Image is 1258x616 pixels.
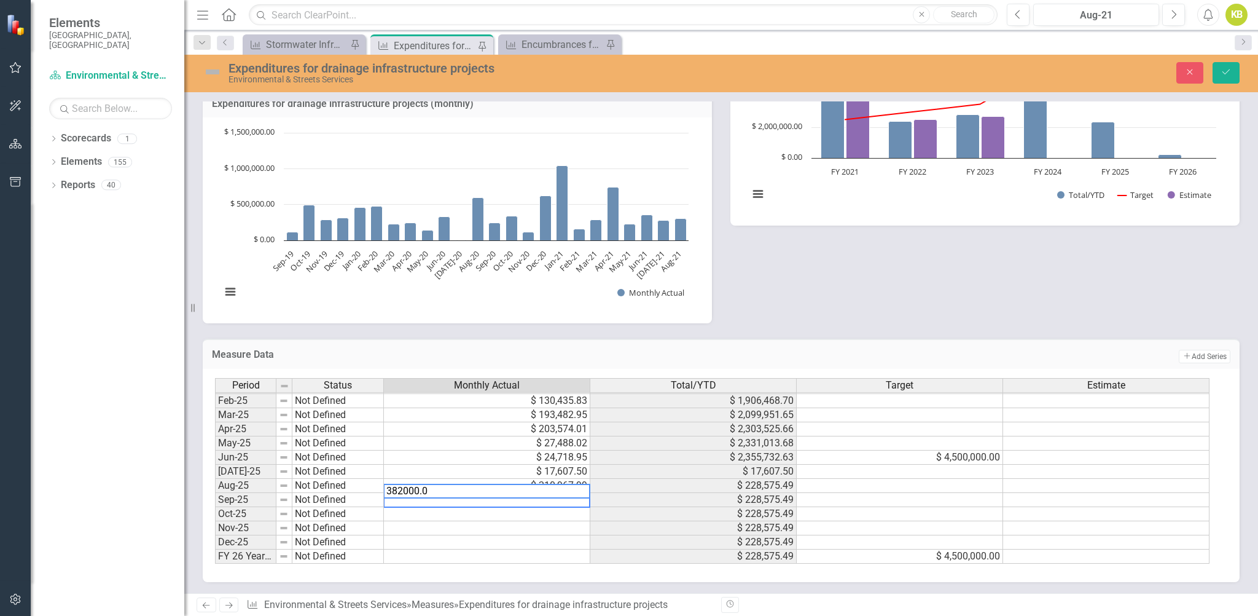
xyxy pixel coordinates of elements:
text: Oct-19 [288,249,313,274]
td: Not Defined [292,507,384,521]
text: Nov-20 [506,249,531,275]
td: $ 2,355,732.63 [590,451,797,465]
path: Oct-19, 491,529.13. Monthly Actual. [303,205,315,241]
a: Environmental & Streets Services [49,69,172,83]
img: 8DAGhfEEPCf229AAAAAElFTkSuQmCC [279,467,289,476]
svg: Interactive chart [743,29,1222,213]
td: $ 2,099,951.65 [590,408,797,422]
div: Stormwater Infrastructure Group [266,37,347,52]
text: $ 500,000.00 [230,198,275,209]
text: [DATE]-20 [432,249,464,282]
text: FY 2026 [1169,166,1197,177]
td: Not Defined [292,408,384,422]
td: Not Defined [292,451,384,465]
text: FY 2024 [1034,166,1062,177]
div: Chart. Highcharts interactive chart. [215,127,700,311]
text: Dec-19 [321,249,346,274]
path: Sep-19, 112,447.26. Monthly Actual. [287,232,299,241]
td: $ 17,607.50 [384,465,590,479]
td: Not Defined [292,465,384,479]
td: $ 228,575.49 [590,479,797,493]
path: Sep-20, 244,334.41. Monthly Actual. [489,223,501,241]
path: FY 2024, 6,054,250. Total/YTD. [1024,65,1047,159]
div: 1 [117,133,137,144]
text: Oct-20 [490,249,515,274]
td: $ 1,906,468.70 [590,394,797,408]
text: Jan-20 [339,249,364,274]
td: [DATE]-25 [215,465,276,479]
img: 8DAGhfEEPCf229AAAAAElFTkSuQmCC [279,396,289,406]
img: ClearPoint Strategy [6,14,28,36]
path: Aug-21, 302,746.98. Monthly Actual. [675,219,687,241]
td: $ 228,575.49 [590,535,797,550]
path: FY 2023, 2,837,686.53. Total/YTD. [956,115,980,159]
td: Jun-25 [215,451,276,465]
text: Mar-21 [573,249,599,275]
path: Apr-20, 243,185.34. Monthly Actual. [405,223,416,241]
td: Sep-25 [215,493,276,507]
div: Encumbrances for drainage infrastructure projects [522,37,603,52]
a: Environmental & Streets Services [264,599,407,610]
text: $ 0.00 [254,234,275,245]
text: $ 2,000,000.00 [752,120,802,132]
button: View chart menu, Chart [222,283,239,301]
td: $ 4,500,000.00 [797,451,1003,465]
td: $ 193,482.95 [384,408,590,422]
path: FY 2022, 2,386,705.73. Total/YTD. [889,122,912,159]
span: Period [232,380,260,391]
a: Reports [61,178,95,192]
td: Not Defined [292,436,384,451]
span: Search [951,9,977,19]
path: Nov-19, 284,583.7. Monthly Actual. [321,220,332,241]
button: Show Monthly Actual [617,287,684,298]
path: FY 2023, 2,700,000. Estimate. [982,117,1005,159]
path: May-21, 230,773.19. Monthly Actual. [624,224,636,241]
text: $ 0.00 [781,151,802,162]
img: Not Defined [203,62,222,82]
input: Search ClearPoint... [249,4,998,26]
div: » » [246,598,712,612]
path: Dec-19, 310,428.98. Monthly Actual. [337,218,349,241]
a: Scorecards [61,132,111,146]
text: Feb-20 [355,249,380,274]
div: Expenditures for drainage infrastructure projects [459,599,668,610]
td: Not Defined [292,479,384,493]
td: Feb-25 [215,394,276,408]
path: Jul-21, 279,474.48. Monthly Actual. [658,221,670,241]
td: Dec-25 [215,535,276,550]
a: Elements [61,155,102,169]
img: 8DAGhfEEPCf229AAAAAElFTkSuQmCC [279,523,289,533]
span: Status [324,380,352,391]
text: Jan-21 [541,249,566,274]
td: $ 2,331,013.68 [590,436,797,451]
td: $ 228,575.49 [590,493,797,507]
path: Nov-20, 118,963.71. Monthly Actual. [523,232,534,241]
text: May-20 [404,249,431,275]
td: $ 17,607.50 [590,465,797,479]
div: 40 [101,180,121,191]
text: Feb-21 [557,249,582,274]
td: $ 210,967.99 [384,479,590,493]
h3: Measure Data [212,349,767,360]
td: $ 228,575.49 [590,521,797,535]
text: $ 1,500,000.00 [224,126,275,137]
img: 8DAGhfEEPCf229AAAAAElFTkSuQmCC [279,424,289,434]
text: Jun-21 [625,249,650,274]
text: Apr-20 [389,249,413,274]
img: 8DAGhfEEPCf229AAAAAElFTkSuQmCC [279,537,289,547]
text: Aug-20 [456,249,482,275]
text: FY 2025 [1101,166,1129,177]
img: 8DAGhfEEPCf229AAAAAElFTkSuQmCC [279,381,289,391]
text: FY 2022 [899,166,926,177]
td: $ 27,488.02 [384,436,590,451]
a: Encumbrances for drainage infrastructure projects [501,37,603,52]
div: Expenditures for drainage infrastructure projects [394,38,475,53]
td: Not Defined [292,521,384,535]
td: Nov-25 [215,521,276,535]
td: FY 26 Year End [215,550,276,564]
td: $ 228,575.49 [590,507,797,521]
a: Stormwater Infrastructure Group [246,37,347,52]
text: Jun-20 [423,249,447,274]
text: [DATE]-21 [634,249,666,282]
button: Aug-21 [1033,4,1159,26]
